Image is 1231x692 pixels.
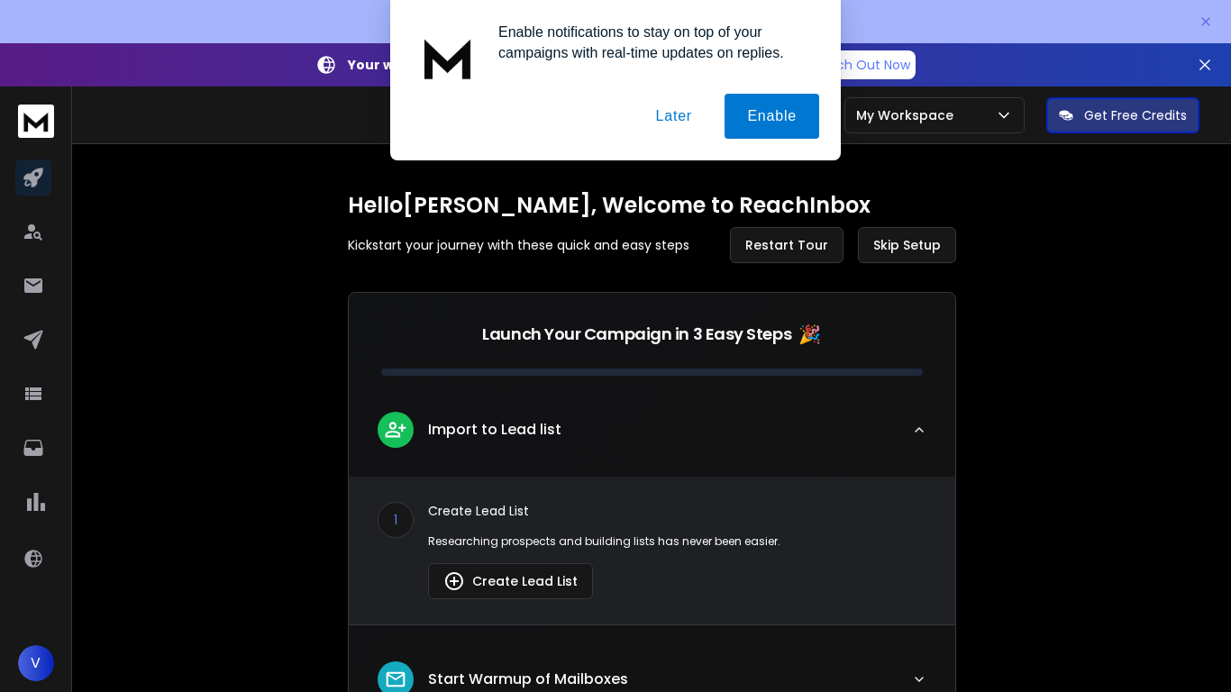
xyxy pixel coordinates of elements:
[873,236,941,254] span: Skip Setup
[349,397,955,477] button: leadImport to Lead list
[348,236,689,254] p: Kickstart your journey with these quick and easy steps
[428,502,926,520] p: Create Lead List
[18,645,54,681] button: V
[798,322,821,347] span: 🎉
[484,22,819,63] div: Enable notifications to stay on top of your campaigns with real-time updates on replies.
[730,227,843,263] button: Restart Tour
[428,419,561,441] p: Import to Lead list
[349,477,955,624] div: leadImport to Lead list
[725,94,819,139] button: Enable
[428,534,926,549] p: Researching prospects and building lists has never been easier.
[482,322,791,347] p: Launch Your Campaign in 3 Easy Steps
[858,227,956,263] button: Skip Setup
[633,94,714,139] button: Later
[412,22,484,94] img: notification icon
[348,191,956,220] h1: Hello [PERSON_NAME] , Welcome to ReachInbox
[384,668,407,691] img: lead
[384,418,407,441] img: lead
[378,502,414,538] div: 1
[443,570,465,592] img: lead
[428,563,593,599] button: Create Lead List
[428,669,628,690] p: Start Warmup of Mailboxes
